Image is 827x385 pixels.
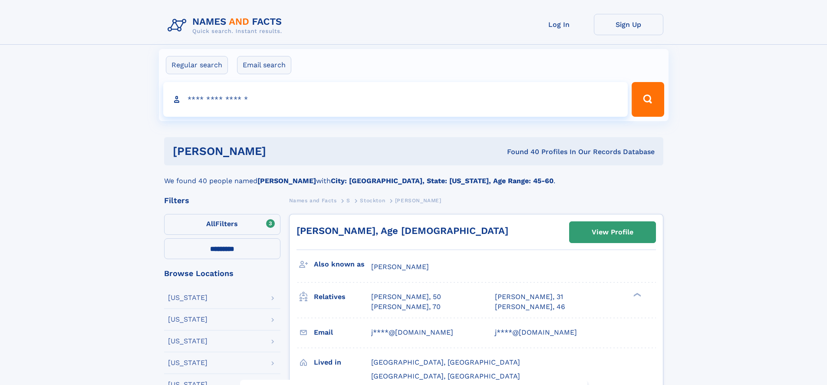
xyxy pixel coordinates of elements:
a: [PERSON_NAME], 31 [495,292,563,302]
div: Filters [164,197,280,204]
label: Filters [164,214,280,235]
span: [GEOGRAPHIC_DATA], [GEOGRAPHIC_DATA] [371,372,520,380]
a: Stockton [360,195,385,206]
span: [GEOGRAPHIC_DATA], [GEOGRAPHIC_DATA] [371,358,520,366]
div: ❯ [631,292,642,298]
b: [PERSON_NAME] [257,177,316,185]
button: Search Button [632,82,664,117]
div: [US_STATE] [168,338,208,345]
img: Logo Names and Facts [164,14,289,37]
input: search input [163,82,628,117]
a: [PERSON_NAME], Age [DEMOGRAPHIC_DATA] [297,225,508,236]
span: [PERSON_NAME] [371,263,429,271]
h3: Lived in [314,355,371,370]
div: We found 40 people named with . [164,165,663,186]
div: Found 40 Profiles In Our Records Database [386,147,655,157]
div: [US_STATE] [168,294,208,301]
h3: Email [314,325,371,340]
div: Browse Locations [164,270,280,277]
div: View Profile [592,222,633,242]
a: [PERSON_NAME], 46 [495,302,565,312]
a: Names and Facts [289,195,337,206]
div: [US_STATE] [168,359,208,366]
span: [PERSON_NAME] [395,197,442,204]
h3: Also known as [314,257,371,272]
h3: Relatives [314,290,371,304]
a: S [346,195,350,206]
span: S [346,197,350,204]
b: City: [GEOGRAPHIC_DATA], State: [US_STATE], Age Range: 45-60 [331,177,554,185]
a: Log In [524,14,594,35]
label: Email search [237,56,291,74]
span: All [206,220,215,228]
a: [PERSON_NAME], 50 [371,292,441,302]
a: [PERSON_NAME], 70 [371,302,441,312]
div: [US_STATE] [168,316,208,323]
label: Regular search [166,56,228,74]
h1: [PERSON_NAME] [173,146,387,157]
span: Stockton [360,197,385,204]
a: View Profile [570,222,656,243]
a: Sign Up [594,14,663,35]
